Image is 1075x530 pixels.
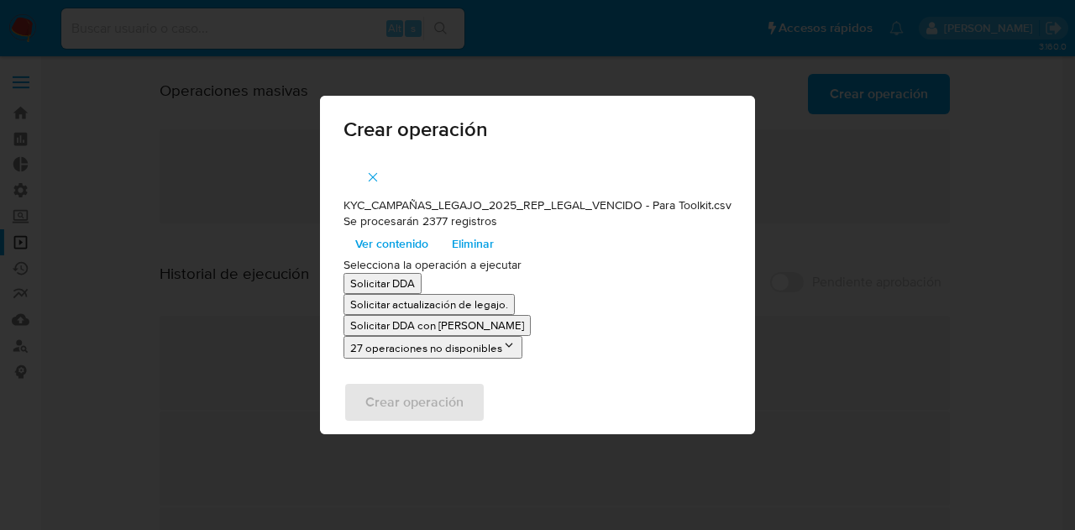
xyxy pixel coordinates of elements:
[350,317,524,333] p: Solicitar DDA con [PERSON_NAME]
[350,275,415,291] p: Solicitar DDA
[343,273,422,294] button: Solicitar DDA
[343,230,440,257] button: Ver contenido
[343,257,732,274] p: Selecciona la operación a ejecutar
[343,197,732,214] p: KYC_CAMPAÑAS_LEGAJO_2025_REP_LEGAL_VENCIDO - Para Toolkit.csv
[343,213,732,230] p: Se procesarán 2377 registros
[343,294,515,315] button: Solicitar actualización de legajo.
[343,315,531,336] button: Solicitar DDA con [PERSON_NAME]
[343,336,522,359] button: 27 operaciones no disponibles
[355,232,428,255] span: Ver contenido
[440,230,506,257] button: Eliminar
[452,232,494,255] span: Eliminar
[350,296,508,312] p: Solicitar actualización de legajo.
[343,119,732,139] span: Crear operación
